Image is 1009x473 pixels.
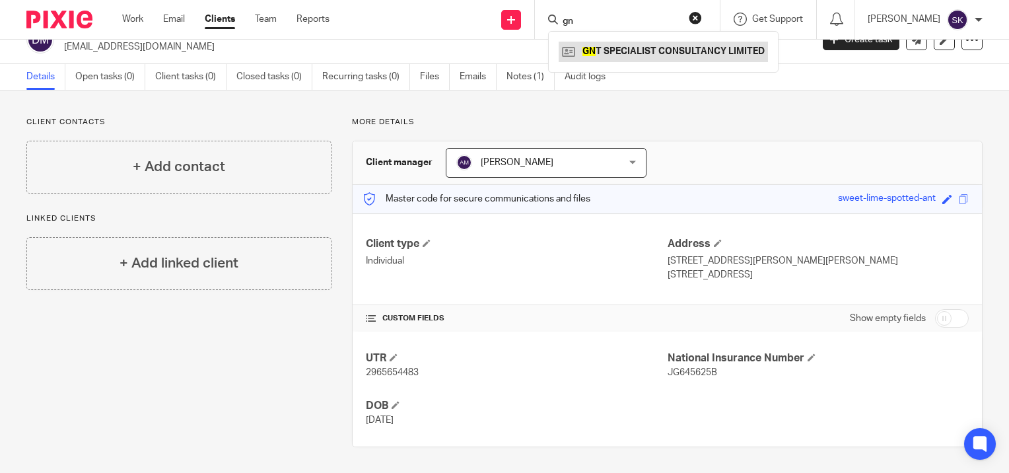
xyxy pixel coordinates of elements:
p: More details [352,117,983,127]
span: [DATE] [366,416,394,425]
a: Email [163,13,185,26]
h4: + Add contact [133,157,225,177]
a: Audit logs [565,64,615,90]
a: Reports [296,13,330,26]
div: sweet-lime-spotted-ant [838,192,936,207]
p: Individual [366,254,667,268]
span: [PERSON_NAME] [481,158,553,167]
img: svg%3E [947,9,968,30]
h3: Client manager [366,156,433,169]
h4: DOB [366,399,667,413]
span: Get Support [752,15,803,24]
h4: UTR [366,351,667,365]
span: 2965654483 [366,368,419,377]
button: Clear [689,11,702,24]
p: Client contacts [26,117,331,127]
img: svg%3E [26,26,54,54]
p: Linked clients [26,213,331,224]
h4: + Add linked client [120,253,238,273]
p: Master code for secure communications and files [363,192,590,205]
span: JG645625B [668,368,717,377]
a: Open tasks (0) [75,64,145,90]
a: Emails [460,64,497,90]
a: Clients [205,13,235,26]
h4: Client type [366,237,667,251]
input: Search [561,16,680,28]
a: Recurring tasks (0) [322,64,410,90]
h4: National Insurance Number [668,351,969,365]
a: Client tasks (0) [155,64,226,90]
a: Work [122,13,143,26]
a: Create task [823,29,899,50]
h4: CUSTOM FIELDS [366,313,667,324]
img: svg%3E [456,155,472,170]
a: Team [255,13,277,26]
a: Files [420,64,450,90]
p: [STREET_ADDRESS][PERSON_NAME][PERSON_NAME] [668,254,969,268]
p: [EMAIL_ADDRESS][DOMAIN_NAME] [64,40,803,54]
p: [PERSON_NAME] [868,13,940,26]
a: Notes (1) [506,64,555,90]
a: Closed tasks (0) [236,64,312,90]
a: Details [26,64,65,90]
h4: Address [668,237,969,251]
label: Show empty fields [850,312,926,325]
p: [STREET_ADDRESS] [668,268,969,281]
img: Pixie [26,11,92,28]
